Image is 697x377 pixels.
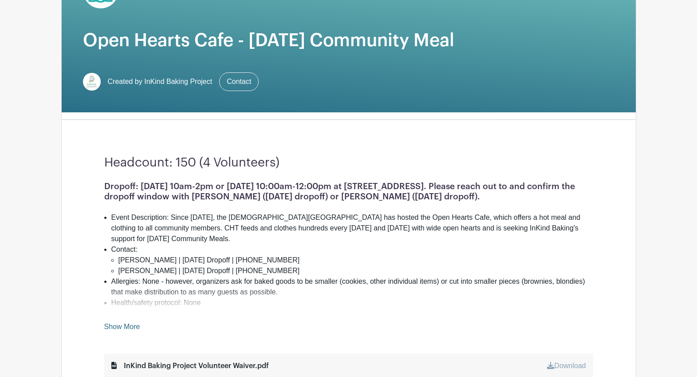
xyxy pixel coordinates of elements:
[219,72,259,91] a: Contact
[547,362,586,369] a: Download
[111,212,593,244] li: Event Description: Since [DATE], the [DEMOGRAPHIC_DATA][GEOGRAPHIC_DATA] has hosted the Open Hear...
[104,323,140,334] a: Show More
[111,244,593,276] li: Contact:
[118,255,593,266] li: [PERSON_NAME] | [DATE] Dropoff | [PHONE_NUMBER]
[104,155,593,171] h3: Headcount: 150 (4 Volunteers)
[111,298,593,308] li: Health/safety protocol: None
[111,361,269,371] div: InKind Baking Project Volunteer Waiver.pdf
[111,276,593,298] li: Allergies: None - however, organizers ask for baked goods to be smaller (cookies, other individua...
[83,73,101,91] img: InKind-Logo.jpg
[83,30,614,51] h1: Open Hearts Cafe - [DATE] Community Meal
[104,181,593,202] h1: Dropoff: [DATE] 10am-2pm or [DATE] 10:00am-12:00pm at [STREET_ADDRESS]. Please reach out to and c...
[118,266,593,276] li: [PERSON_NAME] | [DATE] Dropoff | [PHONE_NUMBER]
[108,76,213,87] span: Created by InKind Baking Project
